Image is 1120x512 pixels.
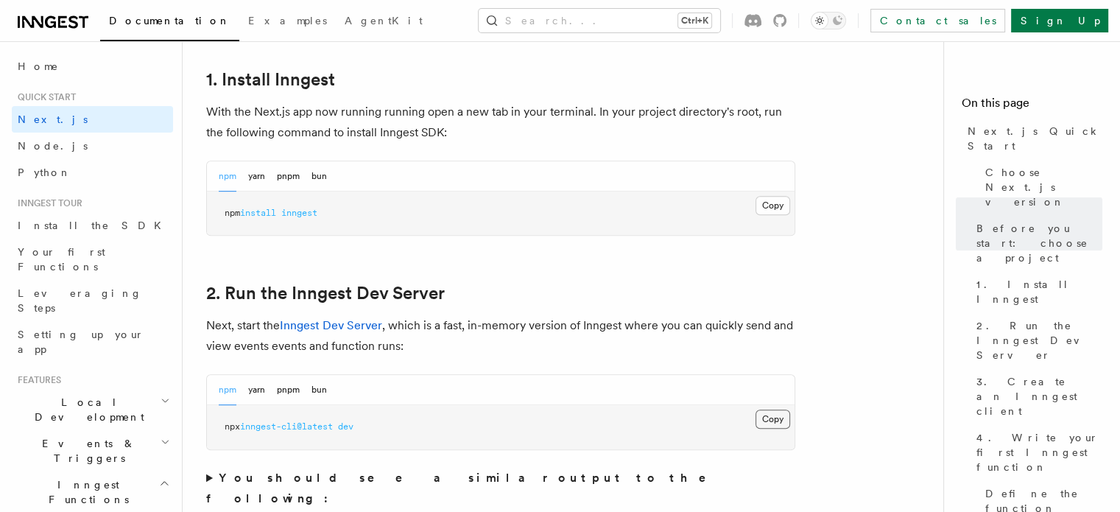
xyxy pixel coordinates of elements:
span: 4. Write your first Inngest function [976,430,1102,474]
a: Node.js [12,133,173,159]
span: Next.js Quick Start [968,124,1102,153]
span: Inngest tour [12,197,82,209]
span: Leveraging Steps [18,287,142,314]
span: Local Development [12,395,161,424]
button: Search...Ctrl+K [479,9,720,32]
span: install [240,208,276,218]
a: Sign Up [1011,9,1108,32]
span: 3. Create an Inngest client [976,374,1102,418]
a: 1. Install Inngest [206,69,335,90]
a: Python [12,159,173,186]
a: Setting up your app [12,321,173,362]
button: Events & Triggers [12,430,173,471]
span: Examples [248,15,327,27]
span: inngest-cli@latest [240,421,333,432]
span: AgentKit [345,15,423,27]
a: Inngest Dev Server [280,318,382,332]
span: Your first Functions [18,246,105,273]
button: bun [311,161,327,192]
span: Setting up your app [18,329,144,355]
button: pnpm [277,375,300,405]
button: Copy [756,410,790,429]
span: Next.js [18,113,88,125]
p: With the Next.js app now running running open a new tab in your terminal. In your project directo... [206,102,795,143]
span: npm [225,208,240,218]
span: Inngest Functions [12,477,159,507]
a: AgentKit [336,4,432,40]
button: Local Development [12,389,173,430]
a: Contact sales [870,9,1005,32]
button: yarn [248,161,265,192]
a: Documentation [100,4,239,41]
a: 2. Run the Inngest Dev Server [206,283,445,304]
span: inngest [281,208,317,218]
span: Install the SDK [18,220,170,231]
a: Home [12,53,173,80]
a: Next.js Quick Start [962,118,1102,159]
span: Features [12,374,61,386]
a: 2. Run the Inngest Dev Server [971,312,1102,368]
span: npx [225,421,240,432]
span: Quick start [12,91,76,103]
p: Next, start the , which is a fast, in-memory version of Inngest where you can quickly send and vi... [206,315,795,357]
span: Python [18,166,71,178]
button: Copy [756,196,790,215]
strong: You should see a similar output to the following: [206,471,727,505]
a: 1. Install Inngest [971,271,1102,312]
button: yarn [248,375,265,405]
a: Your first Functions [12,239,173,280]
h4: On this page [962,94,1102,118]
span: Home [18,59,59,74]
span: dev [338,421,353,432]
a: Choose Next.js version [979,159,1102,215]
button: pnpm [277,161,300,192]
button: Toggle dark mode [811,12,846,29]
span: 1. Install Inngest [976,277,1102,306]
a: 3. Create an Inngest client [971,368,1102,424]
a: Examples [239,4,336,40]
a: Install the SDK [12,212,173,239]
span: Choose Next.js version [985,165,1102,209]
button: npm [219,375,236,405]
summary: You should see a similar output to the following: [206,468,795,509]
kbd: Ctrl+K [678,13,711,28]
button: bun [311,375,327,405]
span: Before you start: choose a project [976,221,1102,265]
span: Node.js [18,140,88,152]
span: Documentation [109,15,230,27]
button: npm [219,161,236,192]
a: 4. Write your first Inngest function [971,424,1102,480]
span: Events & Triggers [12,436,161,466]
span: 2. Run the Inngest Dev Server [976,318,1102,362]
a: Before you start: choose a project [971,215,1102,271]
a: Next.js [12,106,173,133]
a: Leveraging Steps [12,280,173,321]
